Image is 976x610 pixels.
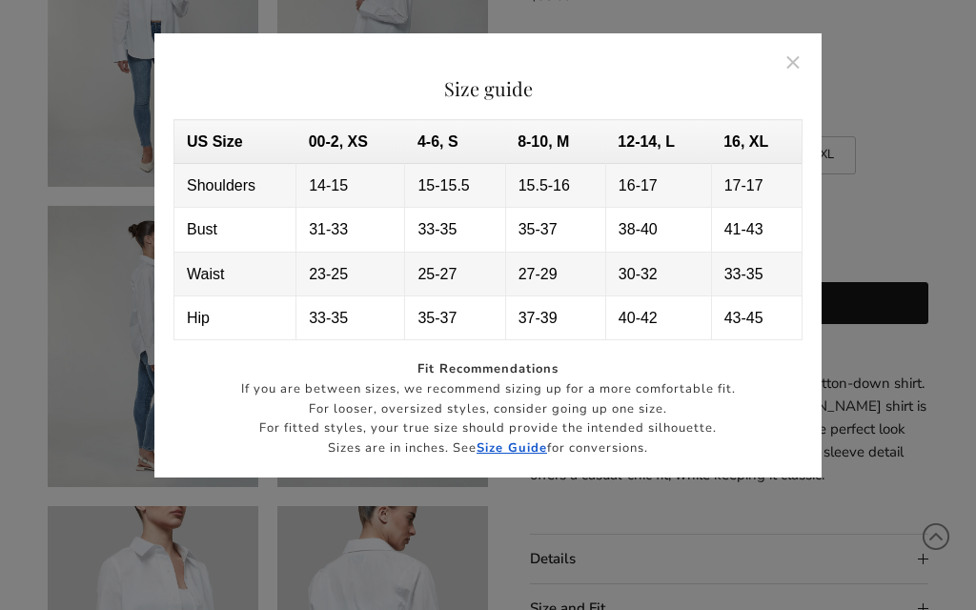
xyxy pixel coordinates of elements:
[505,208,605,252] td: 35-37
[405,295,505,339] td: 35-37
[405,120,505,164] th: 4-6, S
[711,295,802,339] td: 43-45
[417,360,559,377] span: Fit Recommendations
[173,418,803,438] p: For fitted styles, your true size should provide the intended silhouette.
[173,399,803,419] p: For looser, oversized styles, consider going up one size.
[605,164,711,208] td: 16-17
[173,77,803,100] h2: Size guide
[505,252,605,295] td: 27-29
[505,295,605,339] td: 37-39
[173,438,803,458] p: Sizes are in inches. See for conversions.
[405,208,505,252] td: 33-35
[605,295,711,339] td: 40-42
[296,164,405,208] td: 14-15
[505,120,605,164] th: 8-10, M
[772,40,816,84] button: Close
[173,379,803,399] p: If you are between sizes, we recommend sizing up for a more comfortable fit.
[711,120,802,164] th: 16, XL
[174,120,296,164] th: US Size
[711,164,802,208] td: 17-17
[405,164,505,208] td: 15-15.5
[505,164,605,208] td: 15.5-16
[174,208,296,252] td: Bust
[296,295,405,339] td: 33-35
[605,208,711,252] td: 38-40
[174,164,296,208] td: Shoulders
[296,252,405,295] td: 23-25
[477,439,547,457] a: Size Guide
[296,120,405,164] th: 00-2, XS
[605,120,711,164] th: 12-14, L
[174,295,296,339] td: Hip
[711,208,802,252] td: 41-43
[605,252,711,295] td: 30-32
[296,208,405,252] td: 31-33
[405,252,505,295] td: 25-27
[711,252,802,295] td: 33-35
[174,252,296,295] td: Waist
